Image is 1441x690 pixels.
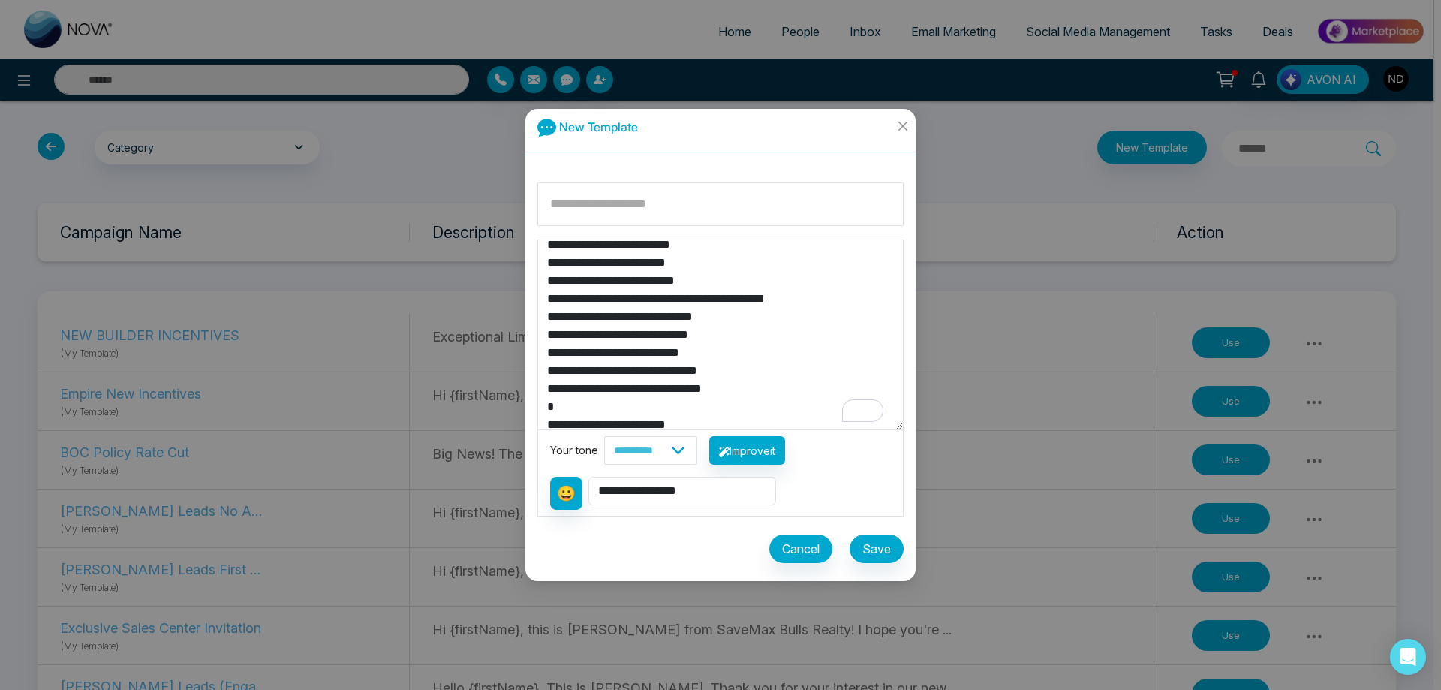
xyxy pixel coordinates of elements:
[769,535,832,563] button: Cancel
[850,535,904,563] button: Save
[550,442,604,459] div: Your tone
[709,436,785,465] button: Improveit
[538,240,903,429] textarea: To enrich screen reader interactions, please activate Accessibility in Grammarly extension settings
[897,120,909,132] span: close
[559,119,638,134] span: New Template
[1390,639,1426,675] div: Open Intercom Messenger
[889,109,916,149] button: Close
[550,477,582,510] button: 😀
